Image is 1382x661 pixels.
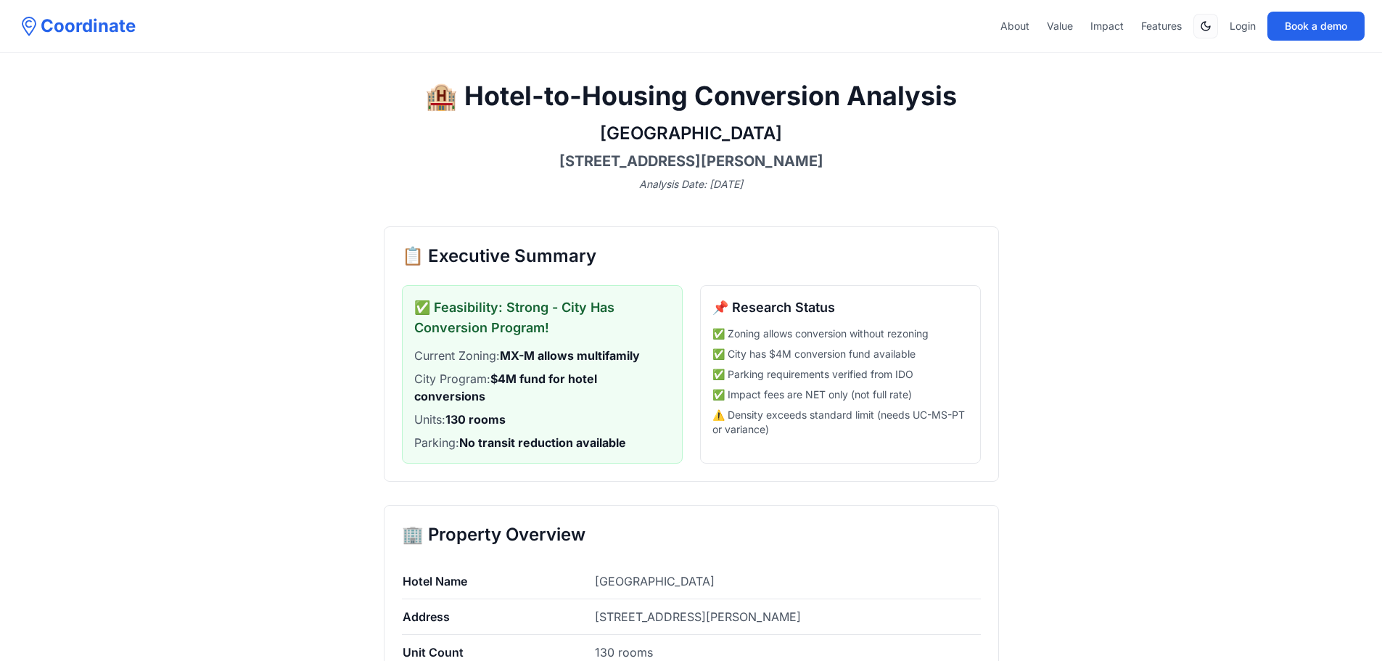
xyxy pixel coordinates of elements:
[594,564,980,599] td: [GEOGRAPHIC_DATA]
[402,564,595,599] td: Hotel Name
[384,81,999,110] h1: 🏨 Hotel-to-Housing Conversion Analysis
[414,370,670,405] li: City Program:
[712,367,968,382] li: ✅ Parking requirements verified from IDO
[459,435,626,450] strong: No transit reduction available
[712,327,968,341] li: ✅ Zoning allows conversion without rezoning
[1267,12,1365,41] button: Book a demo
[414,347,670,364] li: Current Zoning:
[1047,19,1073,33] a: Value
[384,151,999,171] h3: [STREET_ADDRESS][PERSON_NAME]
[1000,19,1029,33] a: About
[402,599,595,635] td: Address
[414,411,670,428] li: Units:
[414,371,597,403] strong: $4M fund for hotel conversions
[384,122,999,145] h2: [GEOGRAPHIC_DATA]
[402,245,981,268] h2: 📋 Executive Summary
[1141,19,1182,33] a: Features
[594,599,980,635] td: [STREET_ADDRESS][PERSON_NAME]
[414,297,670,338] h3: ✅ Feasibility: Strong - City Has Conversion Program!
[41,15,136,38] span: Coordinate
[712,387,968,402] li: ✅ Impact fees are NET only (not full rate)
[17,15,41,38] img: Coordinate
[1090,19,1124,33] a: Impact
[17,15,136,38] a: Coordinate
[712,408,968,437] li: ⚠️ Density exceeds standard limit (needs UC-MS-PT or variance)
[384,177,999,192] p: Analysis Date: [DATE]
[712,347,968,361] li: ✅ City has $4M conversion fund available
[1230,19,1256,33] a: Login
[500,348,640,363] strong: MX-M allows multifamily
[402,523,981,546] h2: 🏢 Property Overview
[445,412,506,427] strong: 130 rooms
[414,434,670,451] li: Parking:
[712,297,968,318] h3: 📌 Research Status
[1193,14,1218,38] button: Switch to dark mode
